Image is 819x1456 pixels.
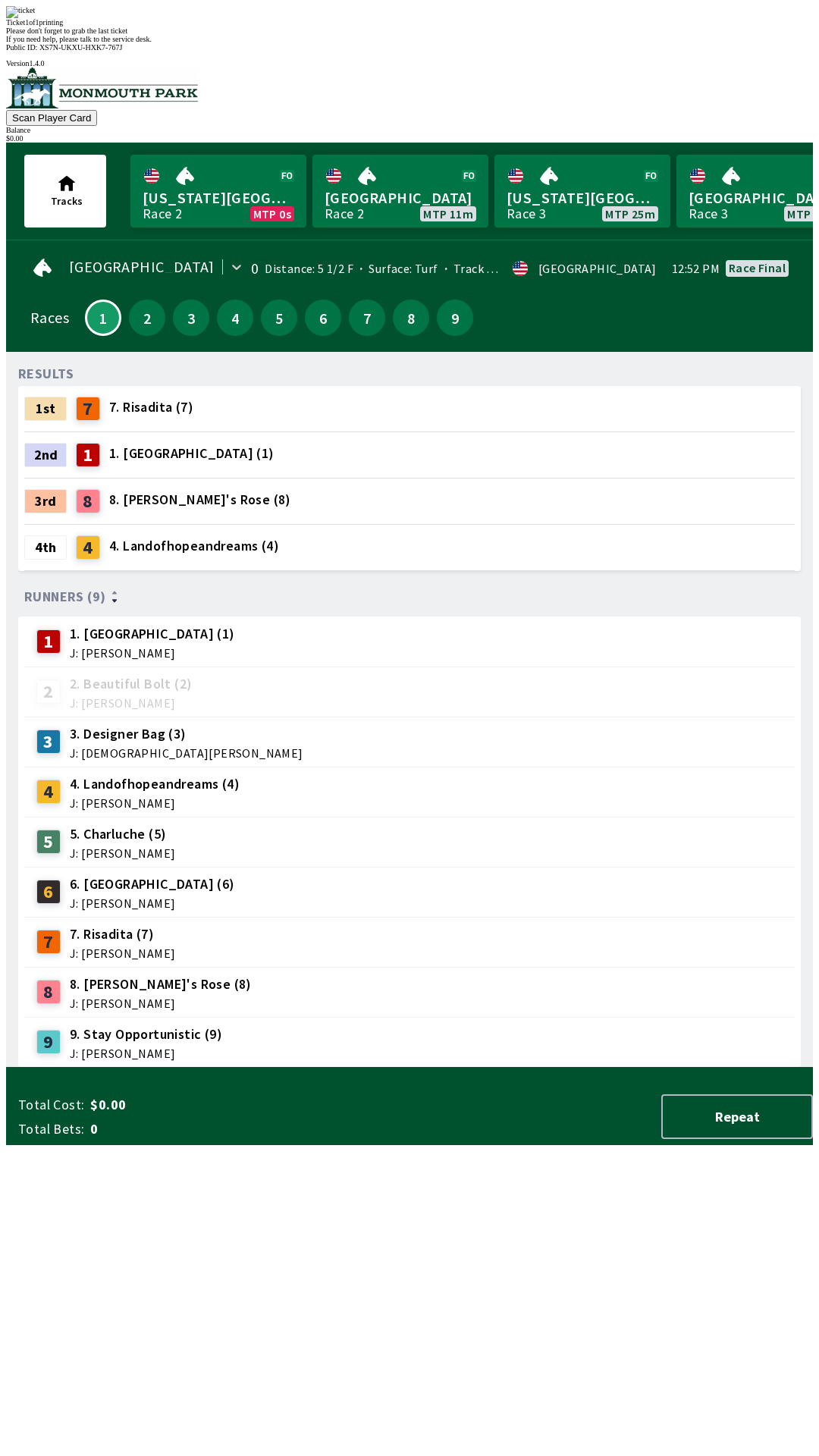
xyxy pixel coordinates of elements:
[70,974,252,994] span: 8. [PERSON_NAME]'s Rose (8)
[325,188,476,208] span: [GEOGRAPHIC_DATA]
[36,780,61,804] div: 4
[6,27,813,35] div: Please don't forget to grab the last ticket
[129,300,165,336] button: 2
[24,535,67,560] div: 4th
[109,536,279,556] span: 4. Landofhopeandreams (4)
[51,194,83,208] span: Tracks
[76,489,100,513] div: 8
[90,1120,329,1138] span: 0
[90,314,116,322] span: 1
[305,300,341,336] button: 6
[70,947,175,959] span: J: [PERSON_NAME]
[353,261,438,276] span: Surface: Turf
[70,897,235,909] span: J: [PERSON_NAME]
[24,489,67,513] div: 3rd
[173,300,209,336] button: 3
[70,997,252,1009] span: J: [PERSON_NAME]
[672,262,720,275] span: 12:52 PM
[36,880,61,904] div: 6
[70,924,175,944] span: 7. Risadita (7)
[437,300,473,336] button: 9
[70,797,240,809] span: J: [PERSON_NAME]
[6,67,198,108] img: venue logo
[6,35,152,43] span: If you need help, please talk to the service desk.
[689,208,728,220] div: Race 3
[441,312,469,323] span: 9
[70,824,175,844] span: 5. Charluche (5)
[325,208,364,220] div: Race 2
[438,261,572,276] span: Track Condition: Firm
[24,155,106,227] button: Tracks
[133,312,162,323] span: 2
[253,208,291,220] span: MTP 0s
[605,208,655,220] span: MTP 25m
[109,397,193,417] span: 7. Risadita (7)
[70,1025,222,1044] span: 9. Stay Opportunistic (9)
[353,312,381,323] span: 7
[494,155,670,227] a: [US_STATE][GEOGRAPHIC_DATA]Race 3MTP 25m
[6,18,813,27] div: Ticket 1 of 1 printing
[24,397,67,421] div: 1st
[70,647,235,659] span: J: [PERSON_NAME]
[24,589,795,604] div: Runners (9)
[143,208,182,220] div: Race 2
[24,443,67,467] div: 2nd
[70,1047,222,1059] span: J: [PERSON_NAME]
[130,155,306,227] a: [US_STATE][GEOGRAPHIC_DATA]Race 2MTP 0s
[393,300,429,336] button: 8
[70,847,175,859] span: J: [PERSON_NAME]
[397,312,425,323] span: 8
[423,208,473,220] span: MTP 11m
[70,724,303,744] span: 3. Designer Bag (3)
[177,312,206,323] span: 3
[36,629,61,654] div: 1
[76,443,100,467] div: 1
[70,874,235,894] span: 6. [GEOGRAPHIC_DATA] (6)
[85,300,121,336] button: 1
[217,300,253,336] button: 4
[18,1096,84,1114] span: Total Cost:
[6,6,35,18] img: ticket
[109,444,275,463] span: 1. [GEOGRAPHIC_DATA] (1)
[507,188,658,208] span: [US_STATE][GEOGRAPHIC_DATA]
[221,312,249,323] span: 4
[265,261,353,276] span: Distance: 5 1/2 F
[36,1030,61,1054] div: 9
[507,208,546,220] div: Race 3
[36,980,61,1004] div: 8
[24,591,105,603] span: Runners (9)
[36,830,61,854] div: 5
[18,1120,84,1138] span: Total Bets:
[143,188,294,208] span: [US_STATE][GEOGRAPHIC_DATA]
[251,262,259,275] div: 0
[6,43,813,52] div: Public ID:
[538,262,657,275] div: [GEOGRAPHIC_DATA]
[349,300,385,336] button: 7
[30,312,69,324] div: Races
[36,730,61,754] div: 3
[661,1094,813,1139] button: Repeat
[36,930,61,954] div: 7
[70,697,192,709] span: J: [PERSON_NAME]
[69,261,215,273] span: [GEOGRAPHIC_DATA]
[6,134,813,143] div: $ 0.00
[675,1108,799,1125] span: Repeat
[6,110,97,126] button: Scan Player Card
[36,679,61,704] div: 2
[109,490,291,510] span: 8. [PERSON_NAME]'s Rose (8)
[6,126,813,134] div: Balance
[312,155,488,227] a: [GEOGRAPHIC_DATA]Race 2MTP 11m
[39,43,122,52] span: XS7N-UKXU-HXK7-767J
[70,674,192,694] span: 2. Beautiful Bolt (2)
[265,312,293,323] span: 5
[6,59,813,67] div: Version 1.4.0
[309,312,337,323] span: 6
[76,397,100,421] div: 7
[70,624,235,644] span: 1. [GEOGRAPHIC_DATA] (1)
[18,368,74,380] div: RESULTS
[261,300,297,336] button: 5
[729,262,786,274] div: Race final
[70,747,303,759] span: J: [DEMOGRAPHIC_DATA][PERSON_NAME]
[90,1096,329,1114] span: $0.00
[76,535,100,560] div: 4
